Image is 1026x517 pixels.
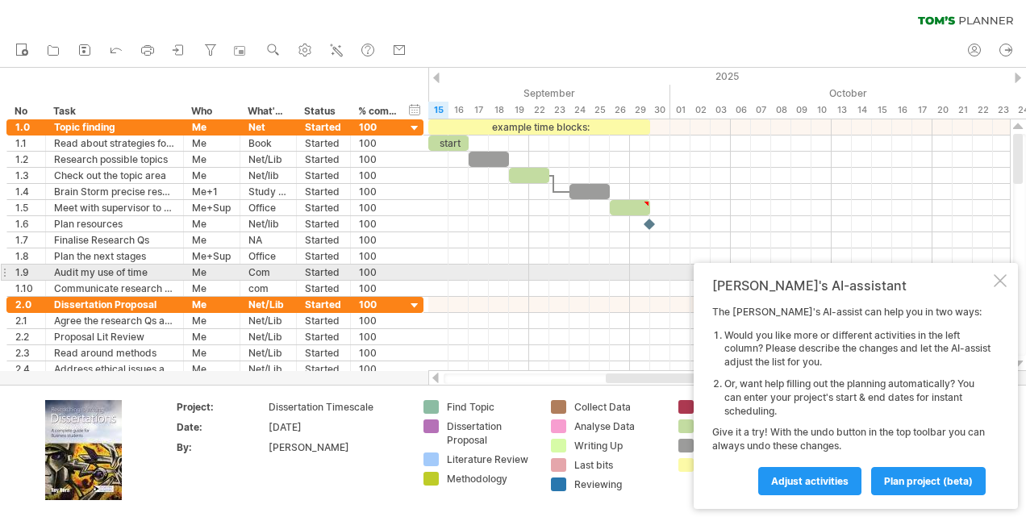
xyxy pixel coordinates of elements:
[54,119,175,135] div: Topic finding
[15,216,37,231] div: 1.6
[15,119,37,135] div: 1.0
[192,168,231,183] div: Me
[177,420,265,434] div: Date:
[304,103,341,119] div: Status
[192,136,231,151] div: Me
[712,306,991,494] div: The [PERSON_NAME]'s AI-assist can help you in two ways: Give it a try! With the undo button in th...
[15,265,37,280] div: 1.9
[791,102,811,119] div: Thursday, 9 October 2025
[305,281,342,296] div: Started
[248,119,288,135] div: Net
[359,345,398,361] div: 100
[650,102,670,119] div: Tuesday, 30 September 2025
[192,281,231,296] div: Me
[670,102,690,119] div: Wednesday, 1 October 2025
[758,467,861,495] a: Adjust activities
[447,419,535,447] div: Dissertation Proposal
[45,400,122,500] img: ae64b563-e3e0-416d-90a8-e32b171956a1.jpg
[248,232,288,248] div: NA
[269,440,404,454] div: [PERSON_NAME]
[305,200,342,215] div: Started
[305,119,342,135] div: Started
[912,102,932,119] div: Friday, 17 October 2025
[192,200,231,215] div: Me+Sup
[192,361,231,377] div: Me
[832,102,852,119] div: Monday, 13 October 2025
[305,265,342,280] div: Started
[192,345,231,361] div: Me
[359,168,398,183] div: 100
[359,152,398,167] div: 100
[892,102,912,119] div: Thursday, 16 October 2025
[54,200,175,215] div: Meet with supervisor to run Res Qs
[549,102,569,119] div: Tuesday, 23 September 2025
[428,119,650,135] div: example time blocks:
[359,136,398,151] div: 100
[872,102,892,119] div: Wednesday, 15 October 2025
[15,200,37,215] div: 1.5
[248,297,288,312] div: Net/Lib
[227,85,670,102] div: September 2025
[630,102,650,119] div: Monday, 29 September 2025
[871,467,986,495] a: plan project (beta)
[248,329,288,344] div: Net/Lib
[15,232,37,248] div: 1.7
[269,420,404,434] div: [DATE]
[305,345,342,361] div: Started
[973,102,993,119] div: Wednesday, 22 October 2025
[574,439,662,452] div: Writing Up
[305,152,342,167] div: Started
[192,248,231,264] div: Me+Sup
[15,345,37,361] div: 2.3
[428,102,448,119] div: Monday, 15 September 2025
[751,102,771,119] div: Tuesday, 7 October 2025
[574,419,662,433] div: Analyse Data
[248,216,288,231] div: Net/lib
[177,440,265,454] div: By:
[529,102,549,119] div: Monday, 22 September 2025
[712,277,991,294] div: [PERSON_NAME]'s AI-assistant
[610,102,630,119] div: Friday, 26 September 2025
[590,102,610,119] div: Thursday, 25 September 2025
[509,102,529,119] div: Friday, 19 September 2025
[15,103,36,119] div: No
[53,103,174,119] div: Task
[192,216,231,231] div: Me
[359,232,398,248] div: 100
[359,297,398,312] div: 100
[248,200,288,215] div: Office
[359,216,398,231] div: 100
[305,361,342,377] div: Started
[447,452,535,466] div: Literature Review
[54,136,175,151] div: Read about strategies for finding a topic
[248,184,288,199] div: Study Room
[192,184,231,199] div: Me+1
[54,248,175,264] div: Plan the next stages
[15,361,37,377] div: 2.4
[191,103,231,119] div: Who
[359,313,398,328] div: 100
[489,102,509,119] div: Thursday, 18 September 2025
[305,136,342,151] div: Started
[192,119,231,135] div: Me
[192,313,231,328] div: Me
[15,329,37,344] div: 2.2
[305,313,342,328] div: Started
[953,102,973,119] div: Tuesday, 21 October 2025
[932,102,953,119] div: Monday, 20 October 2025
[428,136,469,151] div: start
[569,102,590,119] div: Wednesday, 24 September 2025
[447,400,535,414] div: Find Topic
[359,329,398,344] div: 100
[811,102,832,119] div: Friday, 10 October 2025
[574,400,662,414] div: Collect Data
[54,345,175,361] div: Read around methods
[690,102,711,119] div: Thursday, 2 October 2025
[54,216,175,231] div: Plan resources
[359,281,398,296] div: 100
[359,119,398,135] div: 100
[177,400,265,414] div: Project:
[54,329,175,344] div: Proposal Lit Review
[359,248,398,264] div: 100
[54,232,175,248] div: Finalise Research Qs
